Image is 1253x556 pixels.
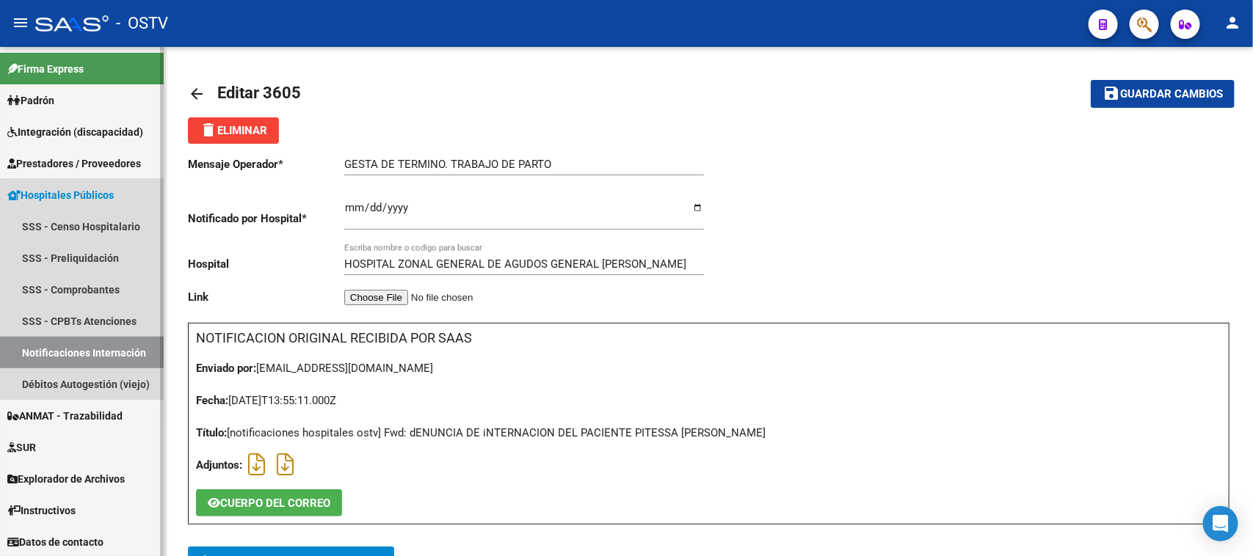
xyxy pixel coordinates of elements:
div: [EMAIL_ADDRESS][DOMAIN_NAME] [196,360,1221,376]
span: CUERPO DEL CORREO [220,497,330,510]
strong: Fecha: [196,394,228,407]
p: Notificado por Hospital [188,211,344,227]
mat-icon: save [1103,84,1120,102]
span: Integración (discapacidad) [7,124,143,140]
span: Hospitales Públicos [7,187,114,203]
span: Datos de contacto [7,534,103,550]
strong: Título: [196,426,227,439]
span: Prestadores / Proveedores [7,156,141,172]
span: Guardar cambios [1120,88,1223,101]
p: Link [188,289,344,305]
button: Eliminar [188,117,279,144]
button: CUERPO DEL CORREO [196,489,342,516]
mat-icon: arrow_back [188,85,206,103]
p: Mensaje Operador [188,156,344,172]
span: Instructivos [7,502,76,519]
mat-icon: person [1224,14,1241,32]
div: Open Intercom Messenger [1203,506,1238,541]
mat-icon: menu [12,14,29,32]
button: Guardar cambios [1091,80,1235,107]
strong: Adjuntos: [196,458,242,472]
mat-icon: delete [200,121,217,139]
div: [notificaciones hospitales ostv] Fwd: dENUNCIA DE iNTERNACION DEL PACIENTE PITESSA [PERSON_NAME] [196,425,1221,441]
strong: Enviado por: [196,362,256,375]
div: [DATE]T13:55:11.000Z [196,392,1221,409]
span: Eliminar [200,124,267,137]
p: Hospital [188,256,344,272]
span: Editar 3605 [217,84,301,102]
span: SUR [7,439,36,456]
span: Padrón [7,92,54,109]
h3: NOTIFICACION ORIGINAL RECIBIDA POR SAAS [196,328,1221,348]
span: Explorador de Archivos [7,471,125,487]
span: ANMAT - Trazabilidad [7,408,123,424]
span: - OSTV [116,7,168,40]
span: Firma Express [7,61,84,77]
